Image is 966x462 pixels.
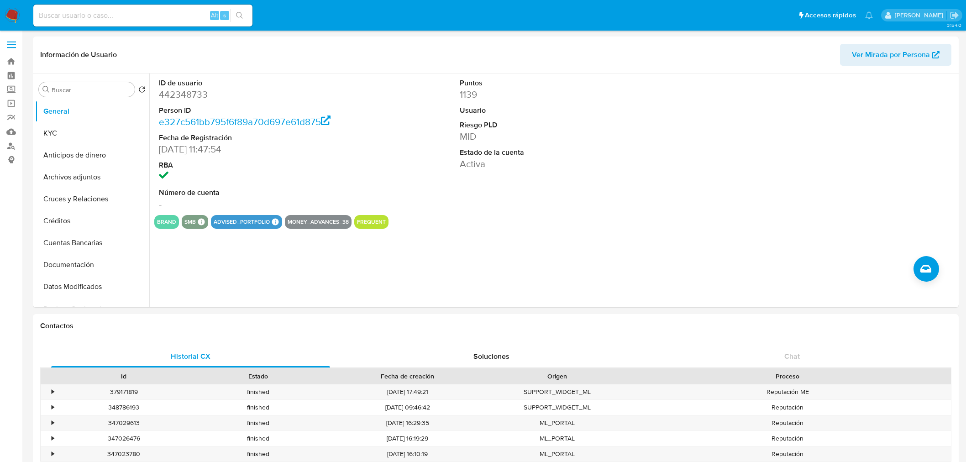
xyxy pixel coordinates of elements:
[460,120,651,130] dt: Riesgo PLD
[159,105,350,115] dt: Person ID
[159,115,331,128] a: e327c561bb795f6f89a70d697e61d875
[35,254,149,276] button: Documentación
[624,400,951,415] div: Reputación
[496,372,618,381] div: Origen
[157,220,176,224] button: brand
[460,78,651,88] dt: Puntos
[490,400,624,415] div: SUPPORT_WIDGET_ML
[35,210,149,232] button: Créditos
[57,400,191,415] div: 348786193
[33,10,252,21] input: Buscar usuario o caso...
[624,446,951,462] div: Reputación
[159,188,350,198] dt: Número de cuenta
[460,147,651,157] dt: Estado de la cuenta
[52,450,54,458] div: •
[230,9,249,22] button: search-icon
[624,384,951,399] div: Reputación ME
[35,298,149,320] button: Devices Geolocation
[159,133,350,143] dt: Fecha de Registración
[35,166,149,188] button: Archivos adjuntos
[159,160,350,170] dt: RBA
[191,400,325,415] div: finished
[288,220,349,224] button: money_advances_38
[325,431,490,446] div: [DATE] 16:19:29
[784,351,800,362] span: Chat
[490,415,624,430] div: ML_PORTAL
[852,44,930,66] span: Ver Mirada por Persona
[40,321,951,331] h1: Contactos
[325,415,490,430] div: [DATE] 16:29:35
[52,86,131,94] input: Buscar
[40,50,117,59] h1: Información de Usuario
[184,220,196,224] button: smb
[42,86,50,93] button: Buscar
[624,431,951,446] div: Reputación
[52,434,54,443] div: •
[490,446,624,462] div: ML_PORTAL
[35,276,149,298] button: Datos Modificados
[197,372,319,381] div: Estado
[35,100,149,122] button: General
[191,384,325,399] div: finished
[950,10,959,20] a: Salir
[35,144,149,166] button: Anticipos de dinero
[325,446,490,462] div: [DATE] 16:10:19
[460,130,651,143] dd: MID
[191,415,325,430] div: finished
[325,400,490,415] div: [DATE] 09:46:42
[473,351,509,362] span: Soluciones
[331,372,483,381] div: Fecha de creación
[57,431,191,446] div: 347026476
[52,388,54,396] div: •
[191,446,325,462] div: finished
[159,88,350,101] dd: 442348733
[159,198,350,210] dd: -
[460,88,651,101] dd: 1139
[490,431,624,446] div: ML_PORTAL
[624,415,951,430] div: Reputación
[159,143,350,156] dd: [DATE] 11:47:54
[57,446,191,462] div: 347023780
[191,431,325,446] div: finished
[357,220,386,224] button: frequent
[865,11,873,19] a: Notificaciones
[460,105,651,115] dt: Usuario
[57,415,191,430] div: 347029613
[490,384,624,399] div: SUPPORT_WIDGET_ML
[63,372,184,381] div: Id
[630,372,945,381] div: Proceso
[805,10,856,20] span: Accesos rápidos
[35,232,149,254] button: Cuentas Bancarias
[52,419,54,427] div: •
[138,86,146,96] button: Volver al orden por defecto
[52,403,54,412] div: •
[57,384,191,399] div: 379171819
[460,157,651,170] dd: Activa
[211,11,218,20] span: Alt
[35,188,149,210] button: Cruces y Relaciones
[35,122,149,144] button: KYC
[214,220,270,224] button: advised_portfolio
[159,78,350,88] dt: ID de usuario
[171,351,210,362] span: Historial CX
[840,44,951,66] button: Ver Mirada por Persona
[223,11,226,20] span: s
[895,11,946,20] p: felipe.cayon@mercadolibre.com
[325,384,490,399] div: [DATE] 17:49:21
